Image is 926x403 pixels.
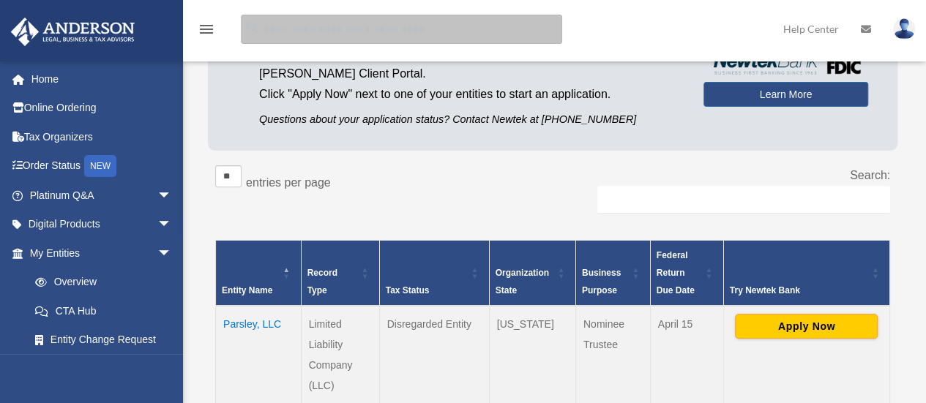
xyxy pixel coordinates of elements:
[157,238,187,268] span: arrow_drop_down
[735,314,878,339] button: Apply Now
[216,240,302,306] th: Entity Name: Activate to invert sorting
[650,240,723,306] th: Federal Return Due Date: Activate to sort
[157,210,187,240] span: arrow_drop_down
[893,18,915,39] img: User Pic
[301,240,379,306] th: Record Type: Activate to sort
[10,94,194,123] a: Online Ordering
[582,268,621,295] span: Business Purpose
[850,169,890,181] label: Search:
[489,240,575,306] th: Organization State: Activate to sort
[244,20,261,36] i: search
[575,240,650,306] th: Business Purpose: Activate to sort
[259,110,682,129] p: Questions about your application status? Contact Newtek at [PHONE_NUMBER]
[10,64,194,94] a: Home
[20,296,187,325] a: CTA Hub
[7,18,139,46] img: Anderson Advisors Platinum Portal
[386,285,430,295] span: Tax Status
[657,250,695,295] span: Federal Return Due Date
[222,285,272,295] span: Entity Name
[723,240,889,306] th: Try Newtek Bank : Activate to sort
[259,43,682,84] p: by applying from the [PERSON_NAME] Client Portal.
[711,53,861,75] img: NewtekBankLogoSM.png
[307,268,337,295] span: Record Type
[20,325,187,355] a: Entity Change Request
[198,26,215,38] a: menu
[10,210,194,239] a: Digital Productsarrow_drop_down
[10,122,194,151] a: Tax Organizers
[157,181,187,211] span: arrow_drop_down
[703,82,868,107] a: Learn More
[10,238,187,268] a: My Entitiesarrow_drop_down
[496,268,549,295] span: Organization State
[730,282,867,299] div: Try Newtek Bank
[246,176,331,189] label: entries per page
[198,20,215,38] i: menu
[259,84,682,105] p: Click "Apply Now" next to one of your entities to start an application.
[10,151,194,181] a: Order StatusNEW
[84,155,116,177] div: NEW
[20,268,179,297] a: Overview
[379,240,489,306] th: Tax Status: Activate to sort
[10,181,194,210] a: Platinum Q&Aarrow_drop_down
